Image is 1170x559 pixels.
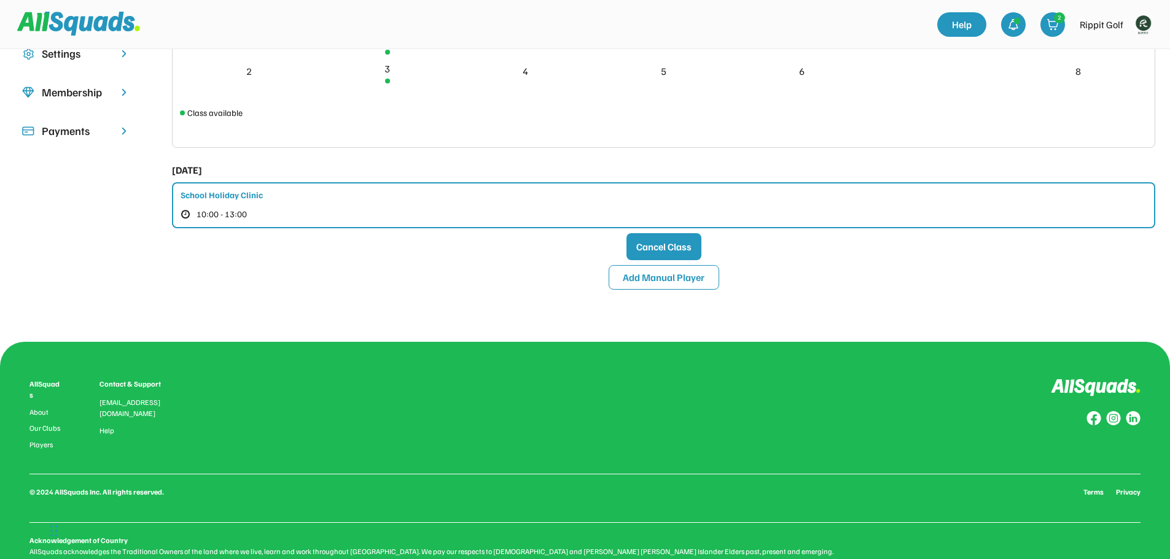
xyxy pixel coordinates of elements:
img: chevron-right.svg [118,87,130,98]
img: Icon%20copy%208.svg [22,87,34,99]
img: Logo%20inverted.svg [1051,379,1141,396]
div: 3 [384,61,390,76]
img: Group%20copy%206.svg [1126,411,1141,426]
div: [DATE] [172,163,202,177]
img: Group%20copy%207.svg [1106,411,1121,426]
div: 8 [1075,64,1081,79]
img: Group%20copy%208.svg [1086,411,1101,426]
button: Add Manual Player [609,265,719,290]
a: Privacy [1116,487,1141,498]
div: [EMAIL_ADDRESS][DOMAIN_NAME] [99,397,176,419]
img: Icon%20%2815%29.svg [22,125,34,137]
a: Terms [1083,487,1104,498]
a: Our Clubs [29,424,63,433]
img: chevron-right.svg [118,48,130,60]
a: Help [937,12,986,37]
div: Class available [187,106,243,119]
div: Acknowledgement of Country [29,535,128,546]
div: © 2024 AllSquads Inc. All rights reserved. [29,487,164,498]
div: AllSquads [29,379,63,401]
a: Help [99,426,114,435]
img: Squad%20Logo.svg [17,12,140,35]
div: Contact & Support [99,379,176,390]
button: 10:00 - 13:00 [181,206,321,222]
img: Icon%20copy%2016.svg [22,48,34,60]
div: 4 [523,64,528,79]
img: Rippitlogov2_green.png [1131,12,1155,37]
span: 10:00 - 13:00 [197,210,247,218]
div: 2 [1055,13,1064,22]
img: bell-03%20%281%29.svg [1007,18,1020,31]
div: 5 [661,64,666,79]
div: 7 [937,64,943,79]
div: Payments [42,123,111,139]
a: Players [29,441,63,449]
button: Cancel Class [626,233,701,260]
div: Settings [42,45,111,62]
a: About [29,408,63,417]
img: shopping-cart-01%20%281%29.svg [1047,18,1059,31]
div: 6 [799,64,805,79]
div: Rippit Golf [1080,17,1123,32]
div: 2 [246,64,252,79]
div: AllSquads acknowledges the Traditional Owners of the land where we live, learn and work throughou... [29,546,1141,557]
img: chevron-right.svg [118,125,130,137]
div: Membership [42,84,111,101]
div: School Holiday Clinic [181,188,263,201]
